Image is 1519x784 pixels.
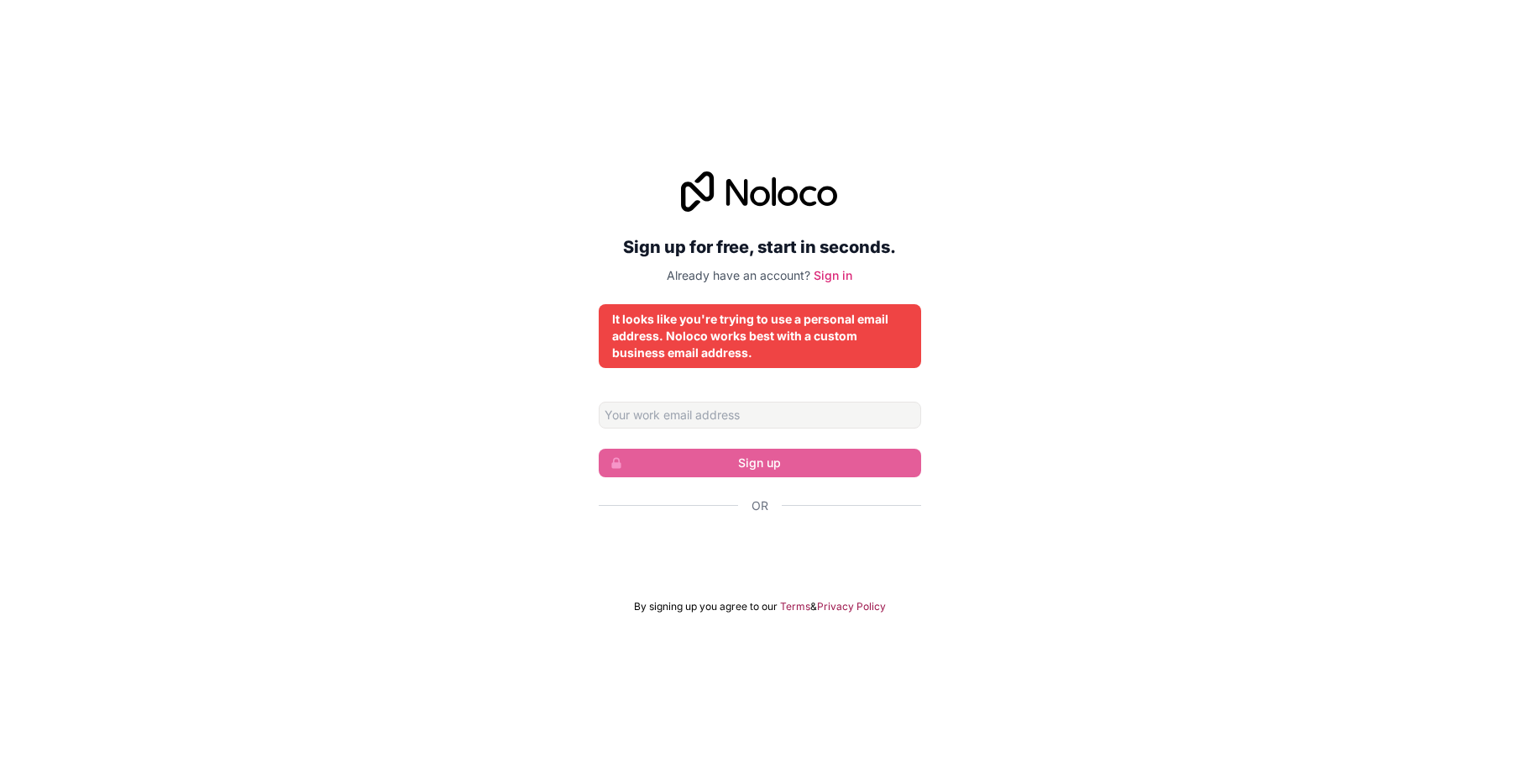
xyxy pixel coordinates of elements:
[810,600,817,613] span: &
[612,311,908,361] div: It looks like you're trying to use a personal email address. Noloco works best with a custom busi...
[817,600,886,613] a: Privacy Policy
[599,232,921,262] h2: Sign up for free, start in seconds.
[752,497,768,514] span: Or
[667,268,810,282] span: Already have an account?
[599,449,921,477] button: Sign up
[599,402,921,429] input: Email address
[634,600,778,613] span: By signing up you agree to our
[780,600,810,613] a: Terms
[599,533,921,570] div: Sign in with Google. Opens in new tab
[590,533,930,570] iframe: Sign in with Google Button
[814,268,852,282] a: Sign in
